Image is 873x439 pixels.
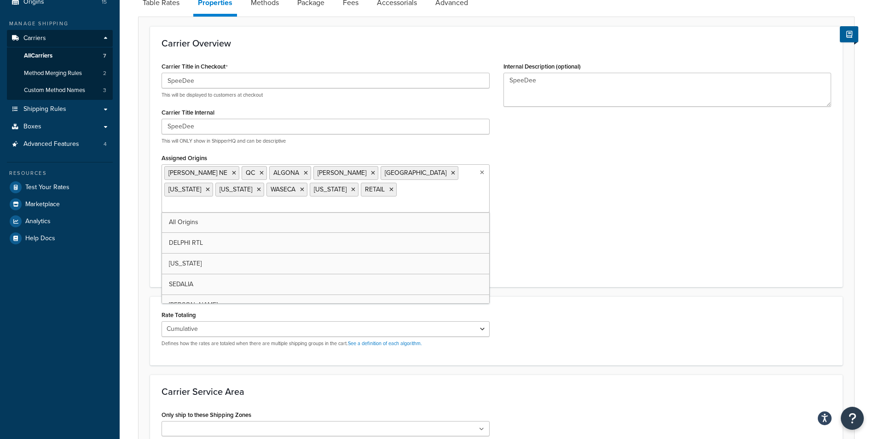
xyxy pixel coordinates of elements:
span: QC [246,168,255,178]
button: Show Help Docs [840,26,858,42]
a: Shipping Rules [7,101,113,118]
span: ALGONA [273,168,299,178]
span: SEDALIA [169,279,193,289]
li: Advanced Features [7,136,113,153]
a: AllCarriers7 [7,47,113,64]
span: [US_STATE] [168,185,201,194]
span: [US_STATE] [169,259,202,268]
p: This will be displayed to customers at checkout [162,92,490,98]
div: Resources [7,169,113,177]
span: DELPHI RTL [169,238,203,248]
p: Defines how the rates are totaled when there are multiple shipping groups in the cart. [162,340,490,347]
h3: Carrier Service Area [162,387,831,397]
label: Only ship to these Shipping Zones [162,411,251,418]
span: All Carriers [24,52,52,60]
a: SEDALIA [162,274,489,295]
a: Carriers [7,30,113,47]
label: Carrier Title Internal [162,109,214,116]
span: Analytics [25,218,51,225]
textarea: SpeeDee [503,73,832,107]
a: Method Merging Rules2 [7,65,113,82]
span: Method Merging Rules [24,69,82,77]
p: This will ONLY show in ShipperHQ and can be descriptive [162,138,490,144]
a: DELPHI RTL [162,233,489,253]
span: Marketplace [25,201,60,208]
span: WASECA [271,185,295,194]
li: Carriers [7,30,113,100]
span: [PERSON_NAME] NE [168,168,227,178]
a: Boxes [7,118,113,135]
span: [PERSON_NAME] [318,168,366,178]
span: Carriers [23,35,46,42]
span: 2 [103,69,106,77]
li: Custom Method Names [7,82,113,99]
span: Advanced Features [23,140,79,148]
label: Carrier Title in Checkout [162,63,228,70]
span: Test Your Rates [25,184,69,191]
button: Open Resource Center [841,407,864,430]
span: [PERSON_NAME] [169,300,218,310]
span: 3 [103,87,106,94]
span: [US_STATE] [220,185,252,194]
a: [PERSON_NAME] [162,295,489,315]
span: 7 [103,52,106,60]
a: Marketplace [7,196,113,213]
span: Help Docs [25,235,55,243]
span: Custom Method Names [24,87,85,94]
a: Advanced Features4 [7,136,113,153]
span: 4 [104,140,107,148]
span: Shipping Rules [23,105,66,113]
h3: Carrier Overview [162,38,831,48]
li: Method Merging Rules [7,65,113,82]
a: Test Your Rates [7,179,113,196]
a: Help Docs [7,230,113,247]
span: [GEOGRAPHIC_DATA] [385,168,446,178]
span: RETAIL [365,185,385,194]
a: See a definition of each algorithm. [348,340,422,347]
label: Rate Totaling [162,312,196,318]
label: Internal Description (optional) [503,63,581,70]
div: Manage Shipping [7,20,113,28]
a: All Origins [162,212,489,232]
span: Boxes [23,123,41,131]
a: [US_STATE] [162,254,489,274]
label: Assigned Origins [162,155,207,162]
span: [US_STATE] [314,185,347,194]
a: Custom Method Names3 [7,82,113,99]
a: Analytics [7,213,113,230]
span: All Origins [169,217,198,227]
